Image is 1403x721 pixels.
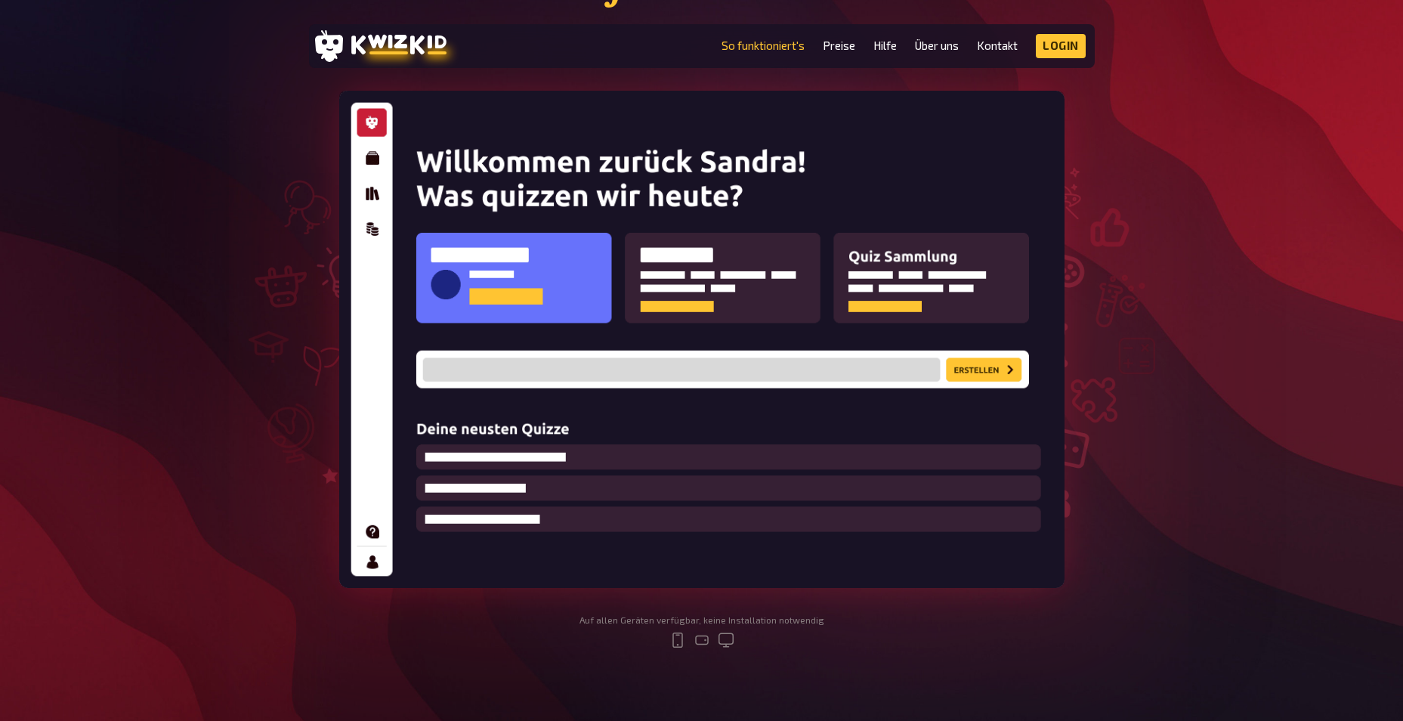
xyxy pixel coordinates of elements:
[669,631,687,649] svg: mobile
[977,39,1018,52] a: Kontakt
[579,615,824,626] div: Auf allen Geräten verfügbar, keine Installation notwendig
[1036,34,1086,58] a: Login
[722,39,805,52] a: So funktioniert's
[915,39,959,52] a: Über uns
[339,91,1065,588] img: kwizkid
[693,631,711,649] svg: tablet
[717,631,735,649] svg: desktop
[823,39,855,52] a: Preise
[873,39,897,52] a: Hilfe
